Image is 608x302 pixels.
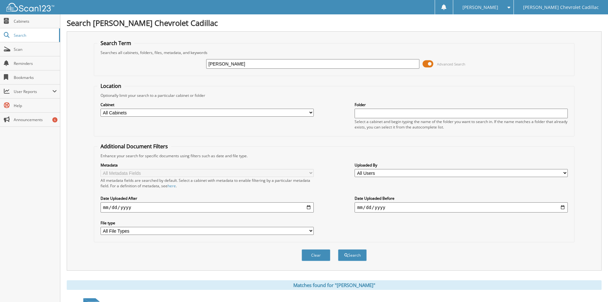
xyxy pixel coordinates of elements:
label: File type [101,220,314,226]
div: Optionally limit your search to a particular cabinet or folder [97,93,571,98]
span: [PERSON_NAME] Chevrolet Cadillac [523,5,599,9]
label: Date Uploaded Before [355,196,568,201]
span: Scan [14,47,57,52]
button: Search [338,249,367,261]
label: Date Uploaded After [101,196,314,201]
div: Select a cabinet and begin typing the name of the folder you want to search in. If the name match... [355,119,568,130]
span: Reminders [14,61,57,66]
span: Cabinets [14,19,57,24]
span: [PERSON_NAME] [462,5,498,9]
div: Matches found for "[PERSON_NAME]" [67,280,602,290]
div: All metadata fields are searched by default. Select a cabinet with metadata to enable filtering b... [101,178,314,189]
span: Announcements [14,117,57,122]
span: Advanced Search [437,62,465,66]
a: here [168,183,176,189]
input: start [101,202,314,213]
div: Searches all cabinets, folders, files, metadata, and keywords [97,50,571,55]
img: scan123-logo-white.svg [6,3,54,12]
span: Search [14,33,56,38]
legend: Search Term [97,40,134,47]
input: end [355,202,568,213]
label: Metadata [101,162,314,168]
label: Uploaded By [355,162,568,168]
button: Clear [302,249,330,261]
label: Folder [355,102,568,107]
div: Enhance your search for specific documents using filters such as date and file type. [97,153,571,159]
span: Help [14,103,57,108]
div: 6 [52,117,57,122]
label: Cabinet [101,102,314,107]
h1: Search [PERSON_NAME] Chevrolet Cadillac [67,18,602,28]
legend: Additional Document Filters [97,143,171,150]
legend: Location [97,82,124,89]
span: User Reports [14,89,52,94]
span: Bookmarks [14,75,57,80]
